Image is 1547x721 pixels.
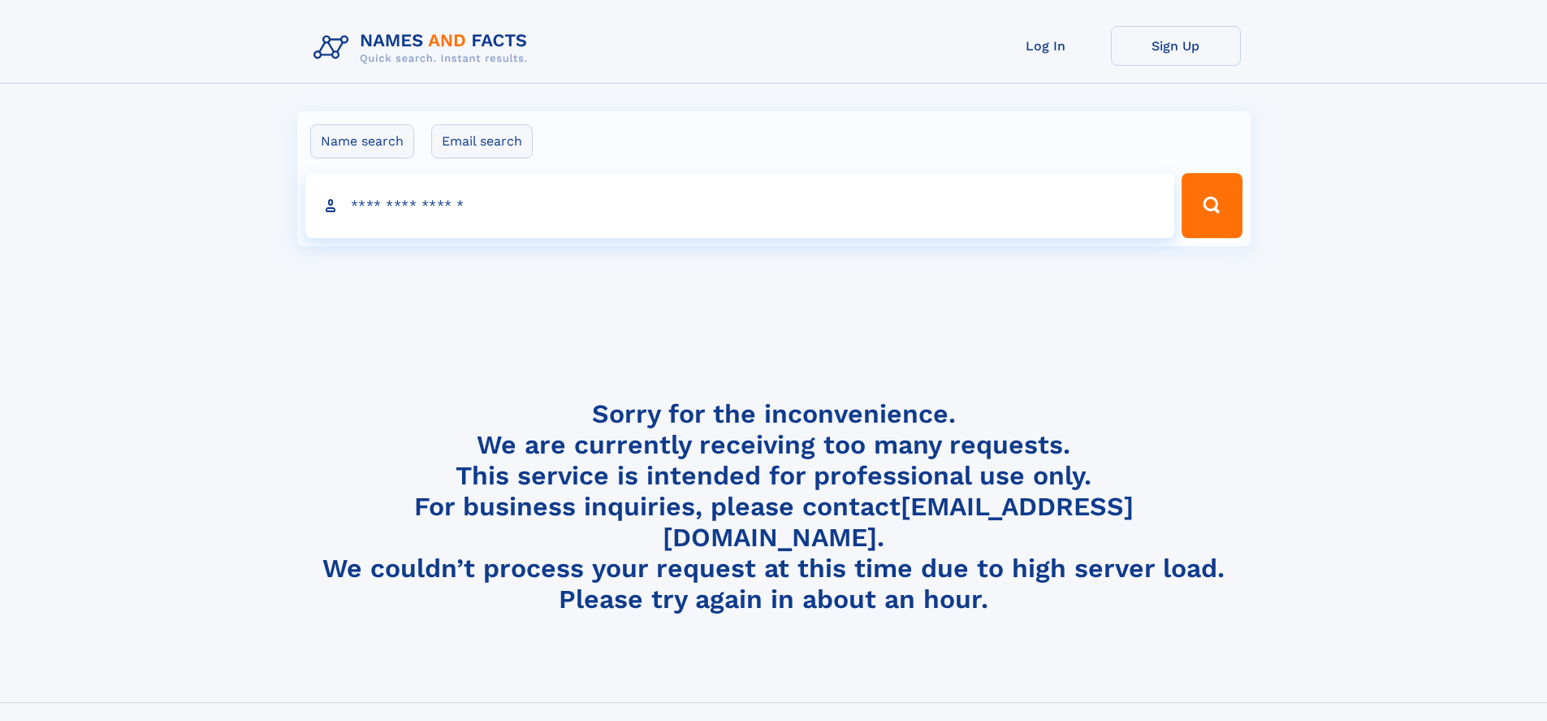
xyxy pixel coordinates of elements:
[305,173,1175,238] input: search input
[981,26,1111,66] a: Log In
[431,124,533,159] label: Email search
[1111,26,1241,66] a: Sign Up
[307,398,1241,615] h4: Sorry for the inconvenience. We are currently receiving too many requests. This service is intend...
[310,124,414,159] label: Name search
[1182,173,1242,238] button: Search Button
[307,26,541,70] img: Logo Names and Facts
[663,491,1134,553] a: [EMAIL_ADDRESS][DOMAIN_NAME]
